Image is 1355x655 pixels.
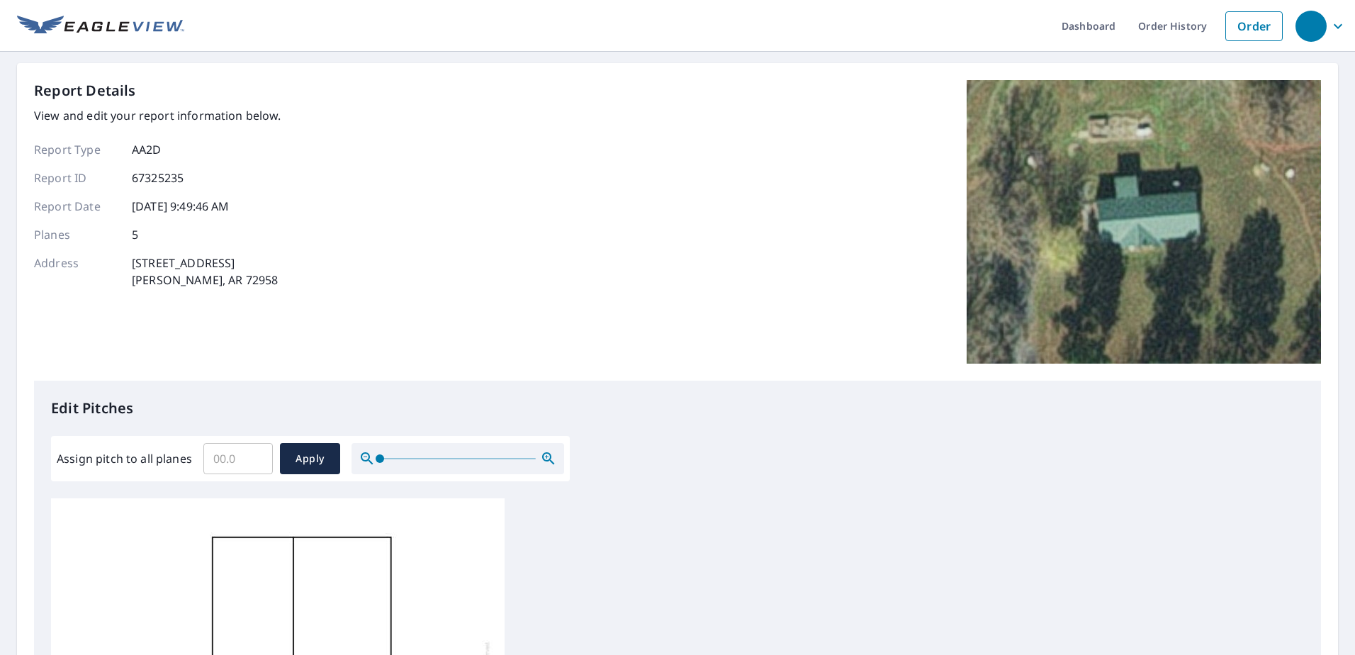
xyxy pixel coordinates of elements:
a: Order [1225,11,1283,41]
p: 5 [132,226,138,243]
p: Edit Pitches [51,398,1304,419]
p: [DATE] 9:49:46 AM [132,198,230,215]
p: Report Date [34,198,119,215]
p: AA2D [132,141,162,158]
span: Apply [291,450,329,468]
img: EV Logo [17,16,184,37]
p: View and edit your report information below. [34,107,281,124]
p: Report ID [34,169,119,186]
p: Report Details [34,80,136,101]
label: Assign pitch to all planes [57,450,192,467]
p: [STREET_ADDRESS] [PERSON_NAME], AR 72958 [132,254,278,289]
p: Report Type [34,141,119,158]
p: Planes [34,226,119,243]
p: 67325235 [132,169,184,186]
img: Top image [967,80,1321,364]
button: Apply [280,443,340,474]
input: 00.0 [203,439,273,478]
p: Address [34,254,119,289]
